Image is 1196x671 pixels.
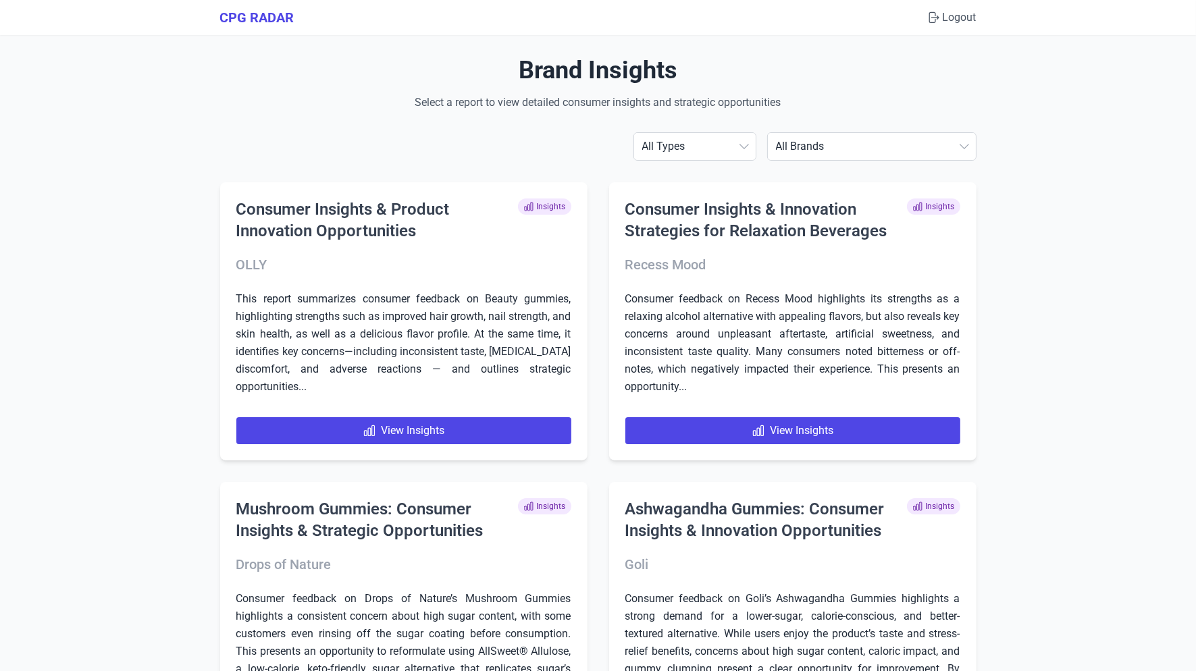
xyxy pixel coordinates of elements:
span: Insights [907,498,960,514]
a: View Insights [625,417,960,444]
span: Insights [518,498,571,514]
p: Select a report to view detailed consumer insights and strategic opportunities [371,95,825,111]
h3: OLLY [236,255,571,274]
h2: Consumer Insights & Product Innovation Opportunities [236,198,518,242]
a: CPG RADAR [220,8,294,27]
span: Insights [518,198,571,215]
p: Consumer feedback on Recess Mood highlights its strengths as a relaxing alcohol alternative with ... [625,290,960,396]
h2: Mushroom Gummies: Consumer Insights & Strategic Opportunities [236,498,518,541]
a: View Insights [236,417,571,444]
p: This report summarizes consumer feedback on Beauty gummies, highlighting strengths such as improv... [236,290,571,396]
h3: Recess Mood [625,255,960,274]
h3: Goli [625,555,960,574]
h2: Consumer Insights & Innovation Strategies for Relaxation Beverages [625,198,907,242]
h1: Brand Insights [220,57,977,84]
h2: Ashwagandha Gummies: Consumer Insights & Innovation Opportunities [625,498,907,541]
span: Insights [907,198,960,215]
button: Logout [927,9,977,26]
h3: Drops of Nature [236,555,571,574]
